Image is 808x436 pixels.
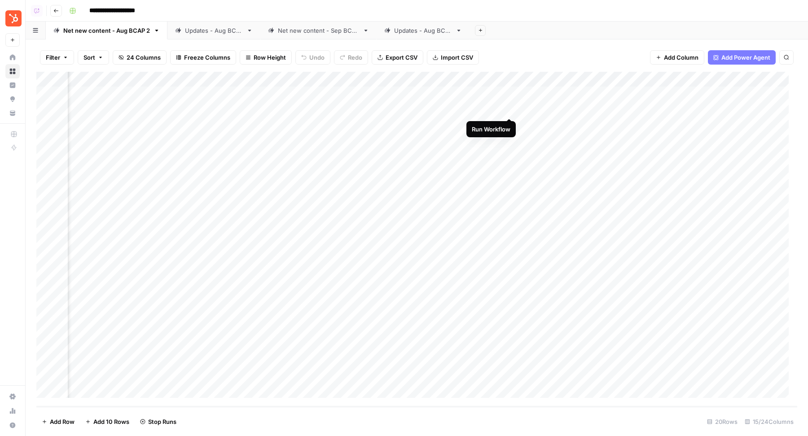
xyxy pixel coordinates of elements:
button: Help + Support [5,418,20,432]
div: Updates - Aug BCAP [185,26,243,35]
span: Undo [309,53,325,62]
a: Updates - Aug BCAP [377,22,470,39]
span: Add Power Agent [721,53,770,62]
button: Workspace: Blog Content Action Plan [5,7,20,30]
button: Add 10 Rows [80,414,135,429]
div: Updates - Aug BCAP [394,26,452,35]
span: Redo [348,53,362,62]
img: Blog Content Action Plan Logo [5,10,22,26]
span: Export CSV [386,53,417,62]
div: 15/24 Columns [741,414,797,429]
button: Sort [78,50,109,65]
button: Row Height [240,50,292,65]
div: Net new content - Sep BCAP [278,26,359,35]
a: Your Data [5,106,20,120]
span: 24 Columns [127,53,161,62]
button: Import CSV [427,50,479,65]
a: Home [5,50,20,65]
button: Export CSV [372,50,423,65]
span: Add Column [664,53,698,62]
button: Add Power Agent [708,50,776,65]
a: Net new content - Aug BCAP 2 [46,22,167,39]
button: Filter [40,50,74,65]
span: Add Row [50,417,75,426]
a: Insights [5,78,20,92]
span: Sort [83,53,95,62]
button: Stop Runs [135,414,182,429]
button: Freeze Columns [170,50,236,65]
a: Net new content - Sep BCAP [260,22,377,39]
div: Net new content - Aug BCAP 2 [63,26,150,35]
button: Add Column [650,50,704,65]
span: Add 10 Rows [93,417,129,426]
button: Add Row [36,414,80,429]
a: Updates - Aug BCAP [167,22,260,39]
a: Browse [5,64,20,78]
span: Row Height [254,53,286,62]
button: 24 Columns [113,50,167,65]
span: Import CSV [441,53,473,62]
span: Freeze Columns [184,53,230,62]
span: Filter [46,53,60,62]
a: Settings [5,389,20,404]
a: Opportunities [5,92,20,106]
a: Usage [5,404,20,418]
div: 20 Rows [703,414,741,429]
div: Run Workflow [472,125,510,134]
button: Undo [295,50,330,65]
span: Stop Runs [148,417,176,426]
button: Redo [334,50,368,65]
